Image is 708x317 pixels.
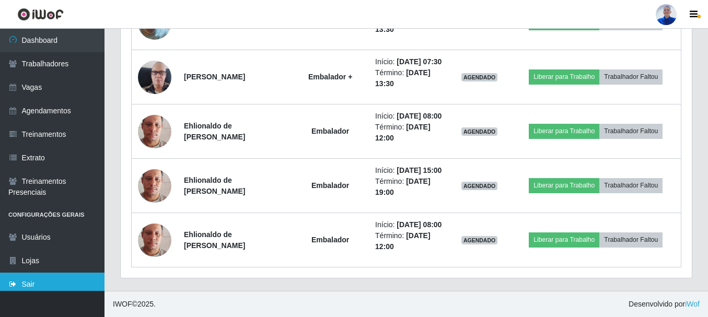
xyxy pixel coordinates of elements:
[184,122,245,141] strong: Ehlionaldo de [PERSON_NAME]
[461,73,498,81] span: AGENDADO
[375,56,442,67] li: Início:
[113,299,156,310] span: © 2025 .
[138,156,171,216] img: 1675087680149.jpeg
[461,127,498,136] span: AGENDADO
[375,230,442,252] li: Término:
[397,112,442,120] time: [DATE] 08:00
[375,111,442,122] li: Início:
[529,232,599,247] button: Liberar para Trabalho
[685,300,700,308] a: iWof
[375,67,442,89] li: Término:
[599,178,663,193] button: Trabalhador Faltou
[375,165,442,176] li: Início:
[397,220,442,229] time: [DATE] 08:00
[529,178,599,193] button: Liberar para Trabalho
[397,166,442,174] time: [DATE] 15:00
[529,69,599,84] button: Liberar para Trabalho
[397,57,442,66] time: [DATE] 07:30
[138,102,171,161] img: 1675087680149.jpeg
[599,124,663,138] button: Trabalhador Faltou
[599,232,663,247] button: Trabalhador Faltou
[308,73,352,81] strong: Embalador +
[529,124,599,138] button: Liberar para Trabalho
[138,210,171,270] img: 1675087680149.jpeg
[375,176,442,198] li: Término:
[17,8,64,21] img: CoreUI Logo
[184,176,245,195] strong: Ehlionaldo de [PERSON_NAME]
[599,69,663,84] button: Trabalhador Faltou
[113,300,132,308] span: IWOF
[311,181,349,190] strong: Embalador
[311,127,349,135] strong: Embalador
[629,299,700,310] span: Desenvolvido por
[184,230,245,250] strong: Ehlionaldo de [PERSON_NAME]
[184,73,245,81] strong: [PERSON_NAME]
[461,182,498,190] span: AGENDADO
[375,219,442,230] li: Início:
[138,48,171,107] img: 1745880395418.jpeg
[311,236,349,244] strong: Embalador
[461,236,498,244] span: AGENDADO
[375,122,442,144] li: Término:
